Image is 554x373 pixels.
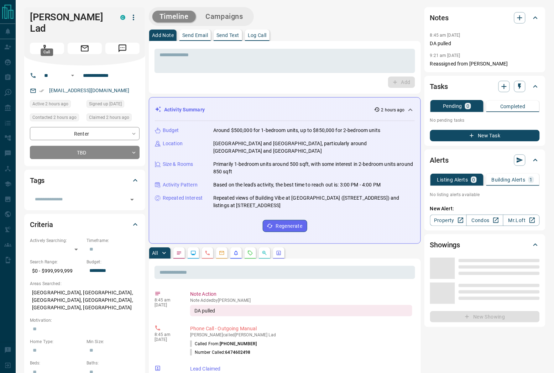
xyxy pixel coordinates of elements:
[492,177,526,182] p: Building Alerts
[190,332,412,337] p: [PERSON_NAME] called [PERSON_NAME] Lad
[205,250,210,256] svg: Calls
[30,338,83,345] p: Home Type:
[68,43,102,54] span: Email
[430,236,540,253] div: Showings
[89,100,122,107] span: Signed up [DATE]
[381,107,405,113] p: 2 hours ago
[430,12,449,23] h2: Notes
[466,104,469,109] p: 0
[213,161,415,175] p: Primarily 1-bedroom units around 500 sqft, with some interest in 2-bedroom units around 850 sqft
[182,33,208,38] p: Send Email
[190,250,196,256] svg: Lead Browsing Activity
[87,114,140,124] div: Sat Sep 13 2025
[152,33,174,38] p: Add Note
[430,40,540,47] p: DA pulled
[152,251,158,256] p: All
[216,33,239,38] p: Send Text
[30,127,140,140] div: Renter
[105,43,140,54] span: Message
[30,280,140,287] p: Areas Searched:
[163,194,203,202] p: Repeated Interest
[49,88,130,93] a: [EMAIL_ADDRESS][DOMAIN_NAME]
[190,325,412,332] p: Phone Call - Outgoing Manual
[30,146,140,159] div: TBD
[248,33,267,38] p: Log Call
[430,130,540,141] button: New Task
[190,305,412,316] div: DA pulled
[68,71,77,80] button: Open
[213,140,415,155] p: [GEOGRAPHIC_DATA] and [GEOGRAPHIC_DATA], particularly around [GEOGRAPHIC_DATA] and [GEOGRAPHIC_DATA]
[213,181,381,189] p: Based on the lead's activity, the best time to reach out is: 3:00 PM - 4:00 PM
[443,104,462,109] p: Pending
[430,9,540,26] div: Notes
[213,127,380,134] p: Around $500,000 for 1-bedroom units, up to $850,000 for 2-bedroom units
[155,103,415,116] div: Activity Summary2 hours ago
[87,237,140,244] p: Timeframe:
[430,78,540,95] div: Tasks
[430,152,540,169] div: Alerts
[30,172,140,189] div: Tags
[430,33,460,38] p: 8:45 am [DATE]
[30,11,110,34] h1: [PERSON_NAME] Lad
[213,194,415,209] p: Repeated views of Building Vibe at [GEOGRAPHIC_DATA] ([STREET_ADDRESS]) and listings at [STREET_A...
[430,53,460,58] p: 9:21 am [DATE]
[32,100,68,107] span: Active 2 hours ago
[220,341,257,346] span: [PHONE_NUMBER]
[30,114,83,124] div: Sat Sep 13 2025
[472,177,475,182] p: 0
[500,104,526,109] p: Completed
[430,115,540,126] p: No pending tasks
[164,106,205,114] p: Activity Summary
[39,88,44,93] svg: Email Verified
[163,140,183,147] p: Location
[152,11,196,22] button: Timeline
[466,215,503,226] a: Condos
[155,332,179,337] p: 8:45 am
[32,114,77,121] span: Contacted 2 hours ago
[190,349,251,356] p: Number Called:
[176,250,182,256] svg: Notes
[41,48,53,56] div: Call
[233,250,239,256] svg: Listing Alerts
[430,81,448,92] h2: Tasks
[87,100,140,110] div: Mon Oct 26 2015
[503,215,540,226] a: Mr.Loft
[225,350,251,355] span: 6474602498
[30,259,83,265] p: Search Range:
[30,265,83,277] p: $0 - $999,999,999
[190,298,412,303] p: Note Added by [PERSON_NAME]
[262,250,267,256] svg: Opportunities
[30,216,140,233] div: Criteria
[30,175,45,186] h2: Tags
[163,161,193,168] p: Size & Rooms
[276,250,282,256] svg: Agent Actions
[430,191,540,198] p: No listing alerts available
[30,237,83,244] p: Actively Searching:
[190,365,412,373] p: Lead Claimed
[199,11,250,22] button: Campaigns
[155,303,179,308] p: [DATE]
[190,290,412,298] p: Note Action
[430,215,467,226] a: Property
[30,219,53,230] h2: Criteria
[163,181,198,189] p: Activity Pattern
[430,60,540,68] p: Reassigned from [PERSON_NAME]
[87,338,140,345] p: Min Size:
[247,250,253,256] svg: Requests
[30,317,140,324] p: Motivation:
[89,114,129,121] span: Claimed 2 hours ago
[163,127,179,134] p: Budget
[430,154,449,166] h2: Alerts
[155,337,179,342] p: [DATE]
[219,250,225,256] svg: Emails
[30,287,140,314] p: [GEOGRAPHIC_DATA], [GEOGRAPHIC_DATA], [GEOGRAPHIC_DATA], [GEOGRAPHIC_DATA], [GEOGRAPHIC_DATA], [G...
[263,220,307,232] button: Regenerate
[437,177,468,182] p: Listing Alerts
[87,259,140,265] p: Budget:
[120,15,125,20] div: condos.ca
[430,239,460,251] h2: Showings
[87,360,140,366] p: Baths:
[190,341,257,347] p: Called From:
[155,298,179,303] p: 8:45 am
[127,195,137,205] button: Open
